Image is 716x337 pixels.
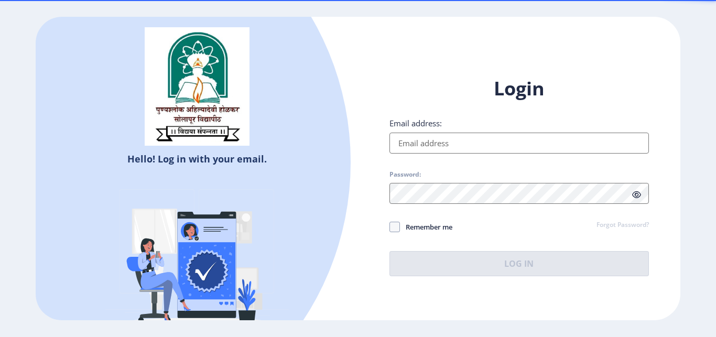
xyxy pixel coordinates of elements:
label: Password: [389,170,421,179]
button: Log In [389,251,649,276]
label: Email address: [389,118,442,128]
h1: Login [389,76,649,101]
span: Remember me [400,221,452,233]
input: Email address [389,133,649,154]
a: Forgot Password? [596,221,649,230]
img: sulogo.png [145,27,249,146]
